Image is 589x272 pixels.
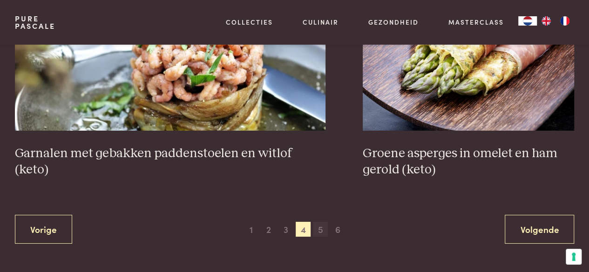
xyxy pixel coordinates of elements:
div: Language [518,16,537,26]
ul: Language list [537,16,574,26]
a: PurePascale [15,15,55,30]
a: Vorige [15,215,72,244]
h3: Garnalen met gebakken paddenstoelen en witlof (keto) [15,146,326,178]
a: EN [537,16,555,26]
a: Masterclass [448,17,503,27]
a: Culinair [303,17,339,27]
span: 5 [313,222,328,237]
span: 2 [261,222,276,237]
a: NL [518,16,537,26]
a: Volgende [505,215,574,244]
span: 3 [278,222,293,237]
button: Uw voorkeuren voor toestemming voor trackingtechnologieën [566,249,582,265]
span: 6 [331,222,345,237]
aside: Language selected: Nederlands [518,16,574,26]
span: 4 [296,222,311,237]
a: Gezondheid [368,17,419,27]
a: FR [555,16,574,26]
span: 1 [244,222,259,237]
h3: Groene asperges in omelet en ham gerold (keto) [363,146,574,178]
a: Collecties [226,17,273,27]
